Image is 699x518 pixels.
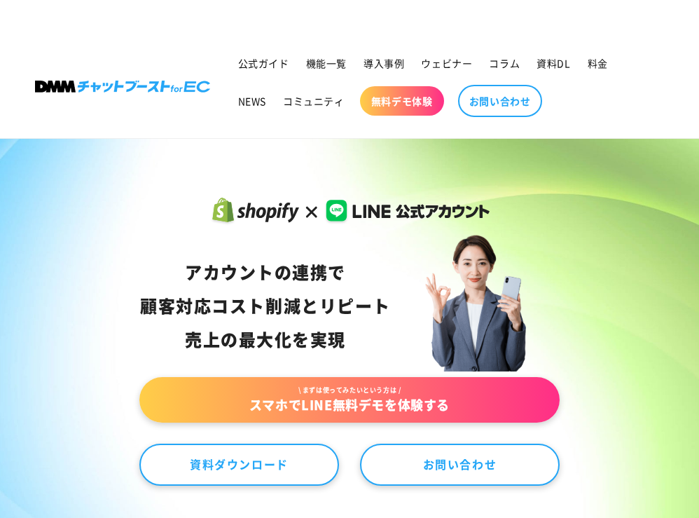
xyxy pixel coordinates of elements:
[371,95,433,107] span: 無料デモ体験
[230,48,298,78] a: 公式ガイド
[579,48,616,78] a: 料金
[283,95,345,107] span: コミュニティ
[489,57,520,69] span: コラム
[139,444,339,486] a: 資料ダウンロード
[360,444,560,486] a: お問い合わせ
[238,95,266,107] span: NEWS
[588,57,608,69] span: 料金
[421,57,472,69] span: ウェビナー
[537,57,570,69] span: 資料DL
[360,86,444,116] a: 無料デモ体験
[275,86,353,116] a: コミュニティ
[480,48,528,78] a: コラム
[139,377,560,423] a: \ まずは使ってみたいという方は /スマホでLINE無料デモを体験する
[469,95,531,107] span: お問い合わせ
[458,85,542,117] a: お問い合わせ
[306,57,347,69] span: 機能一覧
[298,48,355,78] a: 機能一覧
[230,86,275,116] a: NEWS
[35,81,210,93] img: 株式会社DMM Boost
[364,57,404,69] span: 導入事例
[139,255,392,356] div: アカウントの連携で 顧客対応コスト削減と リピート売上の 最大化を実現
[153,386,546,395] span: \ まずは使ってみたいという方は /
[355,48,413,78] a: 導入事例
[528,48,579,78] a: 資料DL
[238,57,289,69] span: 公式ガイド
[413,48,480,78] a: ウェビナー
